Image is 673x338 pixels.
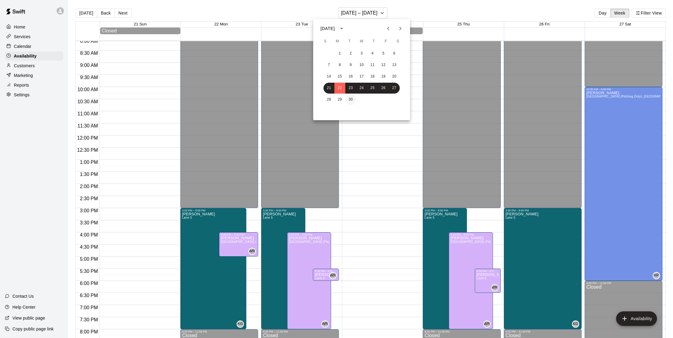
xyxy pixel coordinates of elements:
[345,60,356,71] button: 9
[378,60,389,71] button: 12
[320,25,335,32] div: [DATE]
[389,71,400,82] button: 20
[367,83,378,94] button: 25
[345,48,356,59] button: 2
[334,71,345,82] button: 15
[367,60,378,71] button: 11
[378,71,389,82] button: 19
[378,83,389,94] button: 26
[368,35,379,48] span: Thursday
[394,22,406,35] button: Next month
[389,60,400,71] button: 13
[332,35,343,48] span: Monday
[320,35,331,48] span: Sunday
[378,48,389,59] button: 5
[323,94,334,105] button: 28
[392,35,403,48] span: Saturday
[345,83,356,94] button: 23
[382,22,394,35] button: Previous month
[323,60,334,71] button: 7
[367,48,378,59] button: 4
[367,71,378,82] button: 18
[356,71,367,82] button: 17
[356,83,367,94] button: 24
[323,71,334,82] button: 14
[344,35,355,48] span: Tuesday
[334,48,345,59] button: 1
[334,83,345,94] button: 22
[345,94,356,105] button: 30
[389,83,400,94] button: 27
[334,94,345,105] button: 29
[389,48,400,59] button: 6
[380,35,391,48] span: Friday
[345,71,356,82] button: 16
[356,35,367,48] span: Wednesday
[336,23,347,34] button: calendar view is open, switch to year view
[334,60,345,71] button: 8
[356,48,367,59] button: 3
[356,60,367,71] button: 10
[323,83,334,94] button: 21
